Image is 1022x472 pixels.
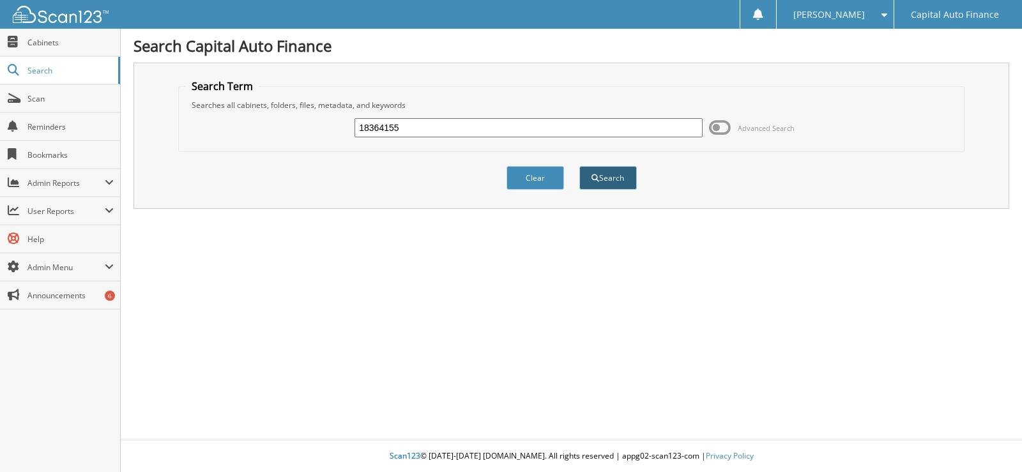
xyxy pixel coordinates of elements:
[27,121,114,132] span: Reminders
[27,262,105,273] span: Admin Menu
[27,149,114,160] span: Bookmarks
[27,206,105,217] span: User Reports
[27,234,114,245] span: Help
[579,166,637,190] button: Search
[27,65,112,76] span: Search
[27,93,114,104] span: Scan
[185,79,259,93] legend: Search Term
[185,100,958,110] div: Searches all cabinets, folders, files, metadata, and keywords
[27,178,105,188] span: Admin Reports
[13,6,109,23] img: scan123-logo-white.svg
[105,291,115,301] div: 6
[507,166,564,190] button: Clear
[958,411,1022,472] iframe: Chat Widget
[390,450,420,461] span: Scan123
[27,290,114,301] span: Announcements
[738,123,795,133] span: Advanced Search
[121,441,1022,472] div: © [DATE]-[DATE] [DOMAIN_NAME]. All rights reserved | appg02-scan123-com |
[706,450,754,461] a: Privacy Policy
[27,37,114,48] span: Cabinets
[911,11,999,19] span: Capital Auto Finance
[133,35,1009,56] h1: Search Capital Auto Finance
[793,11,865,19] span: [PERSON_NAME]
